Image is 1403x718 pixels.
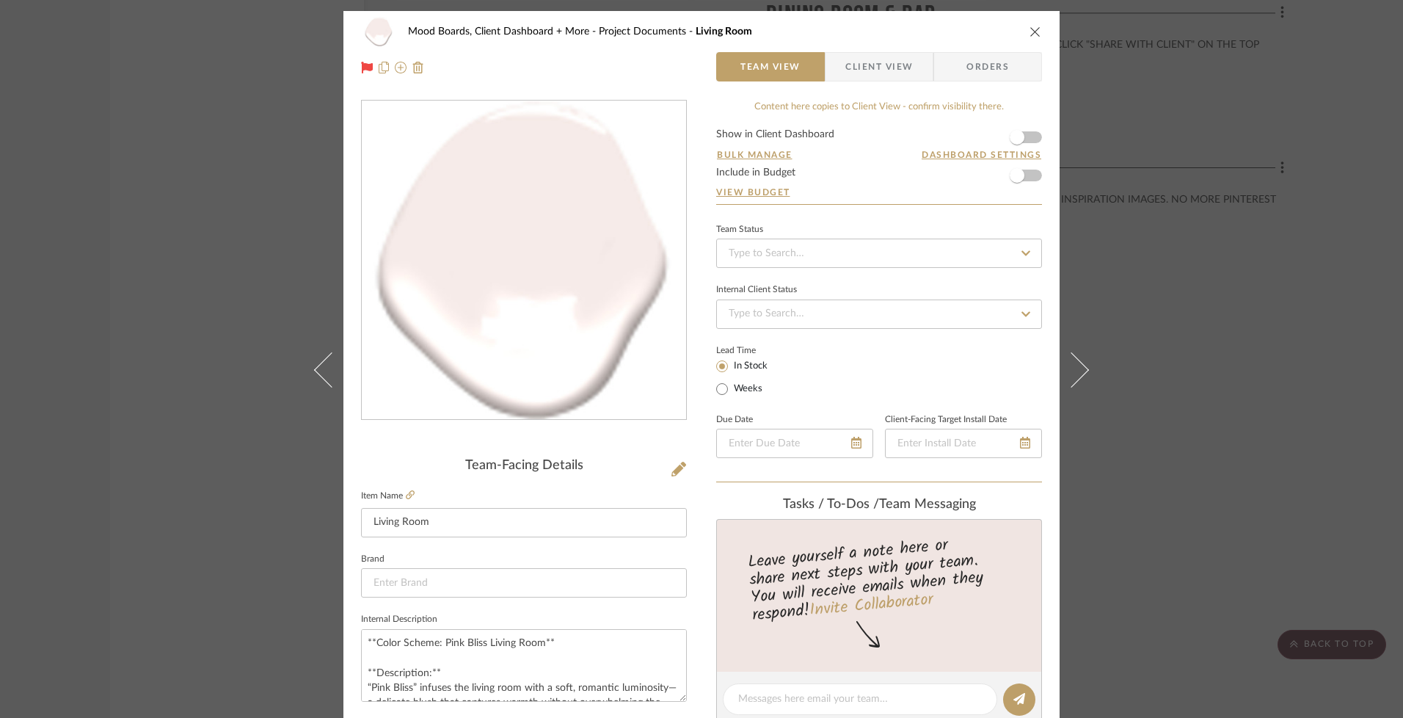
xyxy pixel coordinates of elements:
div: Content here copies to Client View - confirm visibility there. [716,100,1042,115]
button: close [1029,25,1042,38]
div: Leave yourself a note here or share next steps with your team. You will receive emails when they ... [715,529,1044,628]
label: Brand [361,556,385,563]
mat-radio-group: Select item type [716,357,792,398]
input: Enter Brand [361,568,687,598]
span: Mood Boards, Client Dashboard + More [408,26,599,37]
div: Team Status [716,226,763,233]
span: Tasks / To-Dos / [783,498,879,511]
label: Lead Time [716,344,792,357]
label: In Stock [731,360,768,373]
span: Client View [845,52,913,81]
a: View Budget [716,186,1042,198]
span: Orders [950,52,1025,81]
span: Project Documents [599,26,696,37]
input: Enter Item Name [361,508,687,537]
label: Item Name [361,490,415,502]
span: Living Room [696,26,752,37]
input: Type to Search… [716,300,1042,329]
button: Dashboard Settings [921,148,1042,162]
div: Team-Facing Details [361,458,687,474]
div: 0 [362,101,686,420]
label: Due Date [716,416,753,424]
input: Type to Search… [716,239,1042,268]
label: Client-Facing Target Install Date [885,416,1007,424]
img: Remove from project [412,62,424,73]
img: 3b5f1f97-9336-48aa-8125-2fc0c27d86cc_436x436.jpg [365,101,683,420]
button: Bulk Manage [716,148,793,162]
input: Enter Install Date [885,429,1042,458]
div: Internal Client Status [716,286,797,294]
span: Team View [740,52,801,81]
input: Enter Due Date [716,429,873,458]
label: Weeks [731,382,762,396]
label: Internal Description [361,616,437,623]
div: team Messaging [716,497,1042,513]
a: Invite Collaborator [809,587,934,624]
img: 3b5f1f97-9336-48aa-8125-2fc0c27d86cc_48x40.jpg [361,17,396,46]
